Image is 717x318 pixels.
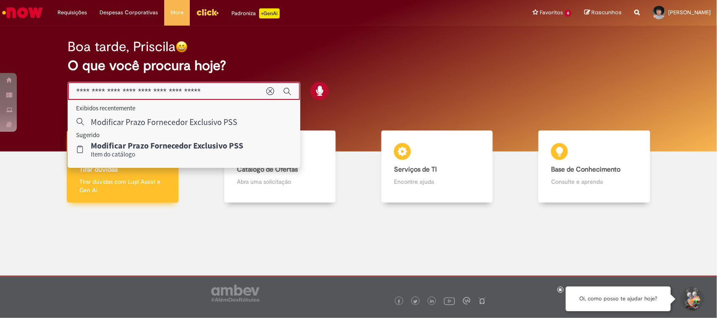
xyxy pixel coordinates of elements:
a: Tirar dúvidas Tirar dúvidas com Lupi Assist e Gen Ai [44,130,201,203]
img: logo_footer_naosei.png [478,297,486,305]
a: Base de Conhecimento Consulte e aprenda [516,130,673,203]
div: Padroniza [231,8,280,18]
span: Favoritos [540,8,563,17]
b: Tirar dúvidas [79,165,118,174]
b: Base de Conhecimento [551,165,620,174]
p: Tirar dúvidas com Lupi Assist e Gen Ai [79,177,165,194]
img: happy-face.png [176,41,188,53]
h2: O que você procura hoje? [68,58,649,73]
b: Catálogo de Ofertas [237,165,298,174]
span: [PERSON_NAME] [668,9,711,16]
b: Serviços de TI [394,165,437,174]
div: Oi, como posso te ajudar hoje? [566,287,671,311]
img: logo_footer_twitter.png [413,300,418,304]
span: Rascunhos [591,8,622,16]
span: Requisições [58,8,87,17]
img: ServiceNow [1,4,44,21]
span: 6 [565,10,572,17]
img: logo_footer_youtube.png [444,295,455,306]
p: Consulte e aprenda [551,177,637,186]
img: logo_footer_facebook.png [397,300,401,304]
a: Serviços de TI Encontre ajuda [359,130,516,203]
a: Rascunhos [584,9,622,17]
img: click_logo_yellow_360x200.png [196,6,219,18]
span: Despesas Corporativas [100,8,158,17]
img: logo_footer_linkedin.png [430,299,434,304]
img: logo_footer_workplace.png [463,297,470,305]
img: logo_footer_ambev_rotulo_gray.png [211,285,260,302]
h2: Boa tarde, Priscila [68,39,176,54]
span: More [171,8,184,17]
p: Abra uma solicitação [237,177,323,186]
p: +GenAi [259,8,280,18]
button: Iniciar Conversa de Suporte [679,287,704,312]
p: Encontre ajuda [394,177,480,186]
